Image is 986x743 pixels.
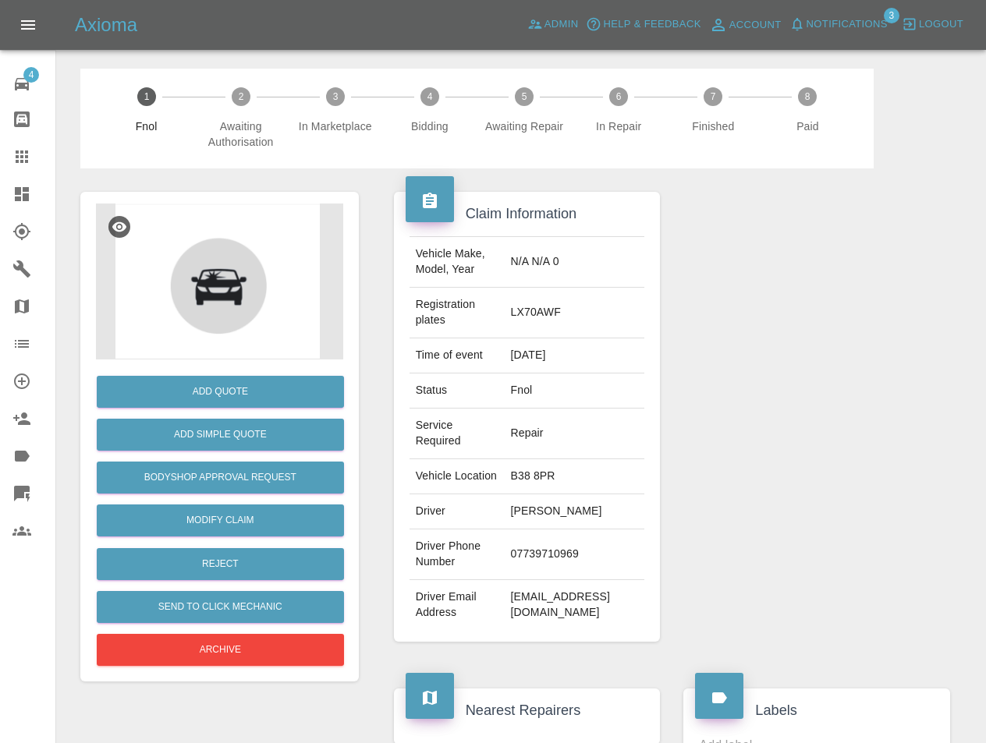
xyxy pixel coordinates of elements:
[410,373,505,409] td: Status
[884,8,899,23] span: 3
[505,373,645,409] td: Fnol
[786,12,892,37] button: Notifications
[238,91,243,102] text: 2
[97,462,344,494] button: Bodyshop Approval Request
[505,338,645,373] td: [DATE]
[294,119,376,134] span: In Marketplace
[97,419,344,451] button: Add Simple Quote
[97,504,344,536] a: Modify Claim
[603,16,700,34] span: Help & Feedback
[97,548,344,580] button: Reject
[705,12,786,37] a: Account
[729,16,782,34] span: Account
[410,580,505,630] td: Driver Email Address
[484,119,566,134] span: Awaiting Repair
[9,6,47,44] button: Open drawer
[406,700,649,721] h4: Nearest Repairers
[200,119,282,150] span: Awaiting Authorisation
[427,91,433,102] text: 4
[898,12,967,37] button: Logout
[388,119,470,134] span: Bidding
[410,237,505,288] td: Vehicle Make, Model, Year
[695,700,938,721] h4: Labels
[505,580,645,630] td: [EMAIL_ADDRESS][DOMAIN_NAME]
[711,91,716,102] text: 7
[105,119,187,134] span: Fnol
[410,338,505,373] td: Time of event
[672,119,754,134] span: Finished
[505,459,645,494] td: B38 8PR
[523,12,583,37] a: Admin
[332,91,338,102] text: 3
[805,91,810,102] text: 8
[75,12,137,37] h5: Axioma
[97,376,344,408] button: Add Quote
[505,529,645,580] td: 07739710969
[505,494,645,529] td: [PERSON_NAME]
[505,237,645,288] td: N/A N/A 0
[410,288,505,338] td: Registration plates
[410,409,505,459] td: Service Required
[919,16,963,34] span: Logout
[410,459,505,494] td: Vehicle Location
[505,288,645,338] td: LX70AWF
[616,91,622,102] text: 6
[767,119,849,134] span: Paid
[97,634,344,666] button: Archive
[578,119,660,134] span: In Repair
[544,16,579,34] span: Admin
[582,12,704,37] button: Help & Feedback
[410,494,505,529] td: Driver
[96,203,339,359] img: defaultCar-C0N0gyFo.png
[406,203,649,225] h4: Claim Information
[97,591,344,623] button: Send to Click Mechanic
[23,67,39,83] span: 4
[410,529,505,580] td: Driver Phone Number
[505,409,645,459] td: Repair
[144,91,149,102] text: 1
[522,91,527,102] text: 5
[807,16,888,34] span: Notifications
